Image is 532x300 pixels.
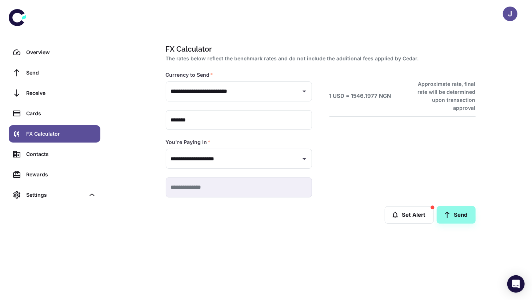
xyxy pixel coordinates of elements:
a: Contacts [9,145,100,163]
a: Rewards [9,166,100,183]
label: You're Paying In [166,139,211,146]
a: Send [437,206,476,224]
h1: FX Calculator [166,44,473,55]
label: Currency to Send [166,71,213,79]
div: FX Calculator [26,130,96,138]
div: Settings [26,191,85,199]
div: Send [26,69,96,77]
button: Open [299,154,309,164]
a: Send [9,64,100,81]
a: Receive [9,84,100,102]
a: Overview [9,44,100,61]
a: Cards [9,105,100,122]
button: J [503,7,517,21]
div: Contacts [26,150,96,158]
button: Open [299,86,309,96]
h6: Approximate rate, final rate will be determined upon transaction approval [410,80,476,112]
div: Overview [26,48,96,56]
div: Cards [26,109,96,117]
div: Receive [26,89,96,97]
div: Settings [9,186,100,204]
div: Open Intercom Messenger [507,275,525,293]
div: Rewards [26,171,96,179]
button: Set Alert [385,206,434,224]
h6: 1 USD = 1546.1977 NGN [329,92,391,100]
a: FX Calculator [9,125,100,143]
